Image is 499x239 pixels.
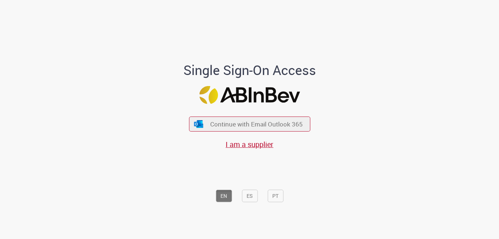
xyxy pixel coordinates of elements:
span: Continue with Email Outlook 365 [210,120,303,128]
h1: Single Sign-On Access [148,63,352,77]
button: EN [216,190,232,202]
button: PT [268,190,283,202]
button: ícone Azure/Microsoft 360 Continue with Email Outlook 365 [189,117,310,132]
img: ícone Azure/Microsoft 360 [194,120,204,128]
button: ES [242,190,258,202]
img: Logo ABInBev [199,86,300,104]
a: I am a supplier [226,139,273,149]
